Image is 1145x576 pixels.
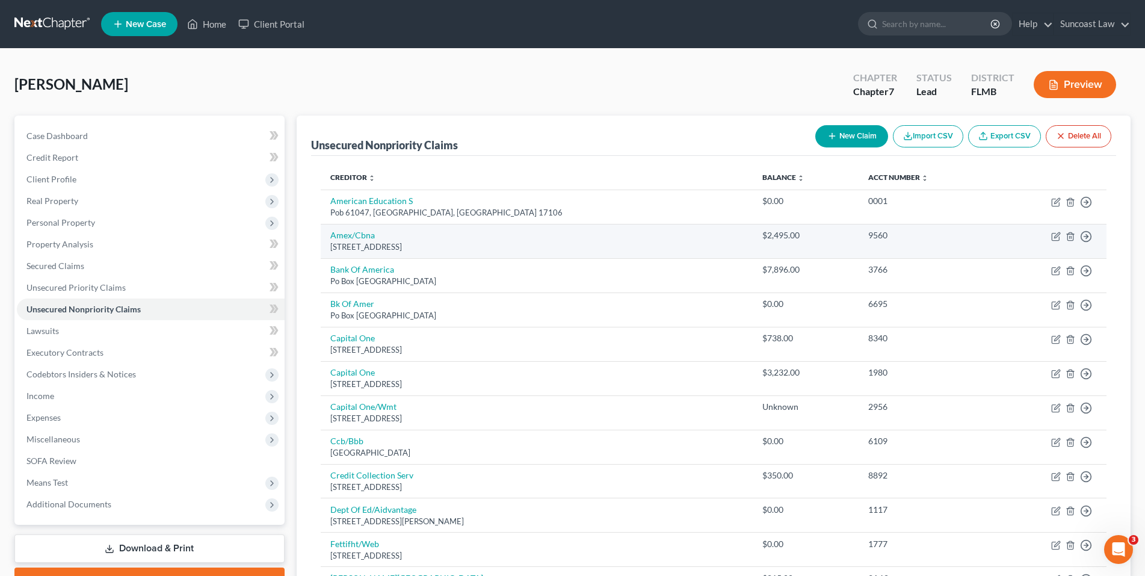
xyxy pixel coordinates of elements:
span: Codebtors Insiders & Notices [26,369,136,379]
a: Creditor unfold_more [330,173,375,182]
span: Personal Property [26,217,95,228]
div: 1117 [868,504,986,516]
div: $3,232.00 [762,367,848,379]
div: [STREET_ADDRESS] [330,550,743,562]
div: [STREET_ADDRESS] [330,379,743,390]
div: 1980 [868,367,986,379]
div: FLMB [971,85,1014,99]
button: Preview [1034,71,1116,98]
a: Bk Of Amer [330,299,374,309]
span: [PERSON_NAME] [14,75,128,93]
div: [STREET_ADDRESS][PERSON_NAME] [330,516,743,527]
span: Expenses [26,412,61,423]
div: [STREET_ADDRESS] [330,344,743,356]
div: $7,896.00 [762,264,848,276]
span: Secured Claims [26,261,84,271]
a: Help [1013,13,1053,35]
a: Property Analysis [17,234,285,255]
a: Capital One/Wmt [330,401,397,412]
a: Home [181,13,232,35]
iframe: Intercom live chat [1104,535,1133,564]
span: Unsecured Priority Claims [26,282,126,293]
a: Capital One [330,333,375,343]
span: Income [26,391,54,401]
div: 9560 [868,229,986,241]
a: Amex/Cbna [330,230,375,240]
div: 6695 [868,298,986,310]
div: $350.00 [762,469,848,482]
a: Acct Number unfold_more [868,173,928,182]
a: Bank Of America [330,264,394,274]
div: $0.00 [762,195,848,207]
a: Suncoast Law [1054,13,1130,35]
span: Client Profile [26,174,76,184]
div: [STREET_ADDRESS] [330,241,743,253]
span: 7 [889,85,894,97]
div: $738.00 [762,332,848,344]
input: Search by name... [882,13,992,35]
a: Lawsuits [17,320,285,342]
span: Credit Report [26,152,78,163]
a: Fettifht/Web [330,539,379,549]
div: [STREET_ADDRESS] [330,413,743,424]
div: Lead [916,85,952,99]
span: Unsecured Nonpriority Claims [26,304,141,314]
div: 3766 [868,264,986,276]
a: Ccb/Bbb [330,436,363,446]
div: Chapter [853,71,897,85]
span: Miscellaneous [26,434,80,444]
span: New Case [126,20,166,29]
div: Pob 61047, [GEOGRAPHIC_DATA], [GEOGRAPHIC_DATA] 17106 [330,207,743,218]
a: Case Dashboard [17,125,285,147]
a: Dept Of Ed/Aidvantage [330,504,416,515]
span: Additional Documents [26,499,111,509]
a: Credit Collection Serv [330,470,413,480]
div: Status [916,71,952,85]
div: [GEOGRAPHIC_DATA] [330,447,743,459]
a: Capital One [330,367,375,377]
a: Client Portal [232,13,310,35]
span: 3 [1129,535,1138,545]
span: Real Property [26,196,78,206]
span: Executory Contracts [26,347,103,358]
div: 6109 [868,435,986,447]
i: unfold_more [368,175,375,182]
span: Means Test [26,477,68,488]
a: Secured Claims [17,255,285,277]
div: 8340 [868,332,986,344]
div: Po Box [GEOGRAPHIC_DATA] [330,276,743,287]
div: $0.00 [762,538,848,550]
a: Unsecured Priority Claims [17,277,285,299]
a: Download & Print [14,534,285,563]
a: Unsecured Nonpriority Claims [17,299,285,320]
div: [STREET_ADDRESS] [330,482,743,493]
span: Case Dashboard [26,131,88,141]
div: Unknown [762,401,848,413]
i: unfold_more [797,175,804,182]
div: 8892 [868,469,986,482]
a: American Education S [330,196,413,206]
div: Chapter [853,85,897,99]
a: Executory Contracts [17,342,285,364]
div: 0001 [868,195,986,207]
div: $0.00 [762,504,848,516]
button: Delete All [1046,125,1111,147]
a: Credit Report [17,147,285,169]
a: Balance unfold_more [762,173,804,182]
a: SOFA Review [17,450,285,472]
div: $2,495.00 [762,229,848,241]
span: Lawsuits [26,326,59,336]
a: Export CSV [968,125,1041,147]
div: $0.00 [762,435,848,447]
div: Unsecured Nonpriority Claims [311,138,458,152]
button: New Claim [815,125,888,147]
div: Po Box [GEOGRAPHIC_DATA] [330,310,743,321]
span: SOFA Review [26,456,76,466]
div: $0.00 [762,298,848,310]
span: Property Analysis [26,239,93,249]
div: District [971,71,1014,85]
button: Import CSV [893,125,963,147]
div: 2956 [868,401,986,413]
div: 1777 [868,538,986,550]
i: unfold_more [921,175,928,182]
